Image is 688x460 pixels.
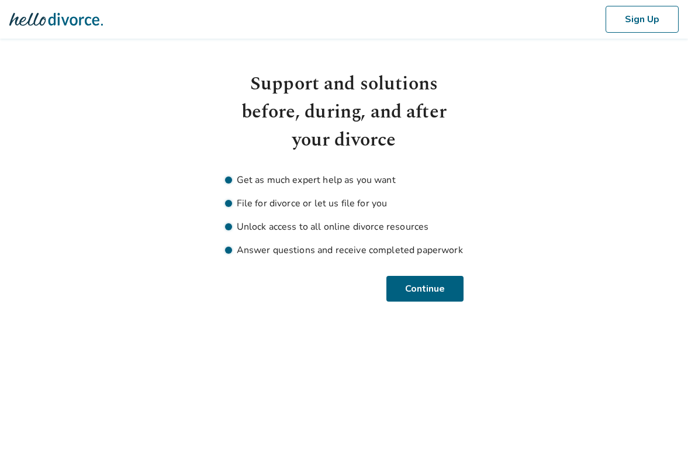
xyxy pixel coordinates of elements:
[606,6,679,33] button: Sign Up
[225,243,464,257] li: Answer questions and receive completed paperwork
[225,220,464,234] li: Unlock access to all online divorce resources
[225,196,464,210] li: File for divorce or let us file for you
[9,8,103,31] img: Hello Divorce Logo
[225,70,464,154] h1: Support and solutions before, during, and after your divorce
[225,173,464,187] li: Get as much expert help as you want
[388,276,464,302] button: Continue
